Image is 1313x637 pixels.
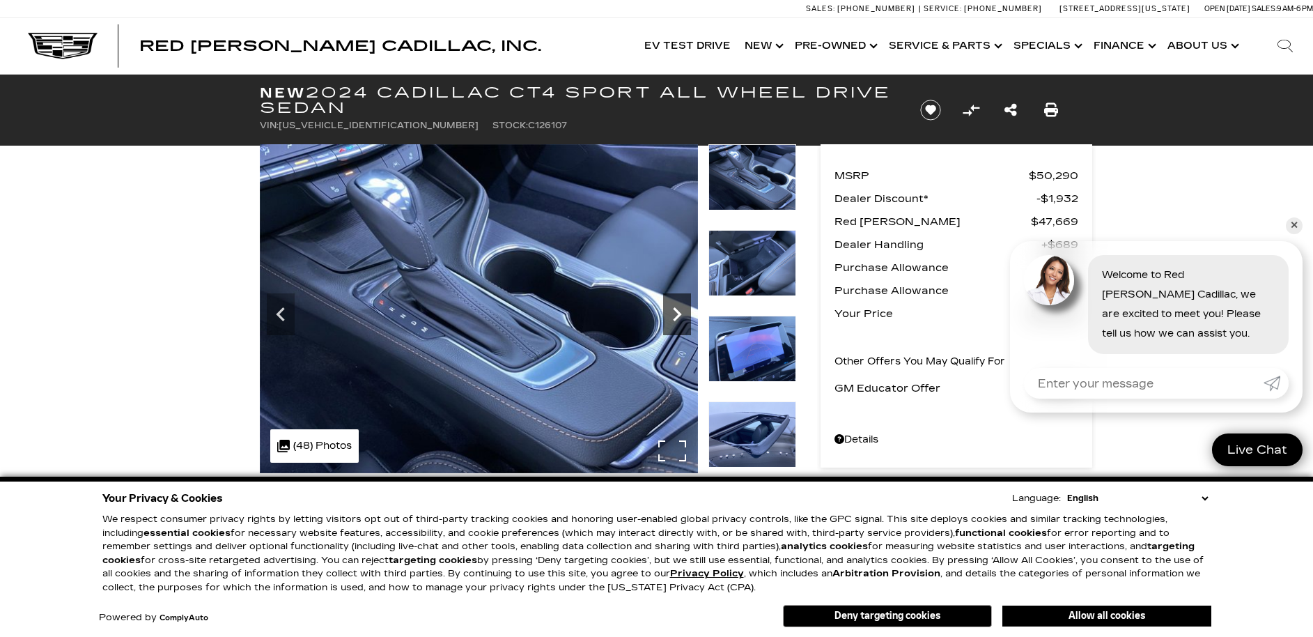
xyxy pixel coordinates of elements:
strong: targeting cookies [102,541,1195,566]
div: (48) Photos [270,429,359,463]
span: MSRP [834,166,1029,185]
img: New 2024 Black Raven Cadillac Sport image 27 [708,401,796,468]
a: New [738,18,788,74]
img: Cadillac Dark Logo with Cadillac White Text [28,33,98,59]
strong: analytics cookies [781,541,868,552]
a: Sales: [PHONE_NUMBER] [806,5,919,13]
a: Dealer Handling $689 [834,235,1078,254]
span: 9 AM-6 PM [1277,4,1313,13]
span: Service: [924,4,962,13]
span: $689 [1041,235,1078,254]
span: Live Chat [1220,442,1294,458]
a: Purchase Allowance $500 [834,258,1078,277]
span: $47,669 [1031,212,1078,231]
div: Welcome to Red [PERSON_NAME] Cadillac, we are excited to meet you! Please tell us how we can assi... [1088,255,1289,354]
span: Purchase Allowance [834,281,1042,300]
div: Previous [267,293,295,335]
button: Compare Vehicle [961,100,981,121]
img: Agent profile photo [1024,255,1074,305]
span: Open [DATE] [1204,4,1250,13]
span: Dealer Discount* [834,189,1036,208]
span: Your Privacy & Cookies [102,489,223,508]
button: Save vehicle [915,99,946,121]
span: VIN: [260,121,279,130]
span: Your Price [834,304,1031,323]
a: About Us [1160,18,1243,74]
a: Finance [1087,18,1160,74]
a: Dealer Discount* $1,932 [834,189,1078,208]
span: $1,932 [1036,189,1078,208]
span: GM Educator Offer [834,378,1046,398]
span: C126107 [528,121,567,130]
a: Details [834,430,1078,450]
a: Live Chat [1212,433,1303,466]
p: Other Offers You May Qualify For [834,352,1005,371]
u: Privacy Policy [670,568,744,579]
a: Print this New 2024 Cadillac CT4 Sport All Wheel Drive Sedan [1044,100,1058,120]
a: Your Price $47,358 [834,304,1078,323]
button: Allow all cookies [1002,606,1211,627]
span: Purchase Allowance [834,258,1042,277]
strong: Arbitration Provision [832,568,940,579]
a: Specials [1007,18,1087,74]
input: Enter your message [1024,368,1264,399]
span: [PHONE_NUMBER] [837,4,915,13]
select: Language Select [1064,491,1211,505]
strong: essential cookies [143,528,231,539]
strong: New [260,84,306,101]
img: New 2024 Black Raven Cadillac Sport image 24 [260,144,698,473]
a: EV Test Drive [637,18,738,74]
button: Deny targeting cookies [783,605,992,627]
a: Pre-Owned [788,18,882,74]
span: Sales: [1252,4,1277,13]
a: Service & Parts [882,18,1007,74]
a: Purchase Allowance $500 [834,281,1078,300]
a: Share this New 2024 Cadillac CT4 Sport All Wheel Drive Sedan [1004,100,1017,120]
a: GM Educator Offer $500 [834,378,1078,398]
a: ComplyAuto [160,614,208,622]
a: Service: [PHONE_NUMBER] [919,5,1046,13]
img: New 2024 Black Raven Cadillac Sport image 26 [708,316,796,382]
span: Stock: [492,121,528,130]
strong: functional cookies [955,528,1047,539]
div: Search [1257,18,1313,74]
h1: 2024 Cadillac CT4 Sport All Wheel Drive Sedan [260,85,897,116]
a: MSRP $50,290 [834,166,1078,185]
span: Dealer Handling [834,235,1041,254]
div: Powered by [99,613,208,622]
strong: targeting cookies [389,555,477,566]
span: $50,290 [1029,166,1078,185]
p: We respect consumer privacy rights by letting visitors opt out of third-party tracking cookies an... [102,513,1211,594]
span: [US_VEHICLE_IDENTIFICATION_NUMBER] [279,121,479,130]
span: Sales: [806,4,835,13]
img: New 2024 Black Raven Cadillac Sport image 24 [708,144,796,210]
a: Red [PERSON_NAME] Cadillac, Inc. [139,39,541,53]
a: Red [PERSON_NAME] $47,669 [834,212,1078,231]
div: Next [663,293,691,335]
a: Submit [1264,368,1289,399]
span: [PHONE_NUMBER] [964,4,1042,13]
a: [STREET_ADDRESS][US_STATE] [1059,4,1190,13]
span: Red [PERSON_NAME] Cadillac, Inc. [139,38,541,54]
div: Language: [1012,494,1061,503]
span: Red [PERSON_NAME] [834,212,1031,231]
img: New 2024 Black Raven Cadillac Sport image 25 [708,230,796,296]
